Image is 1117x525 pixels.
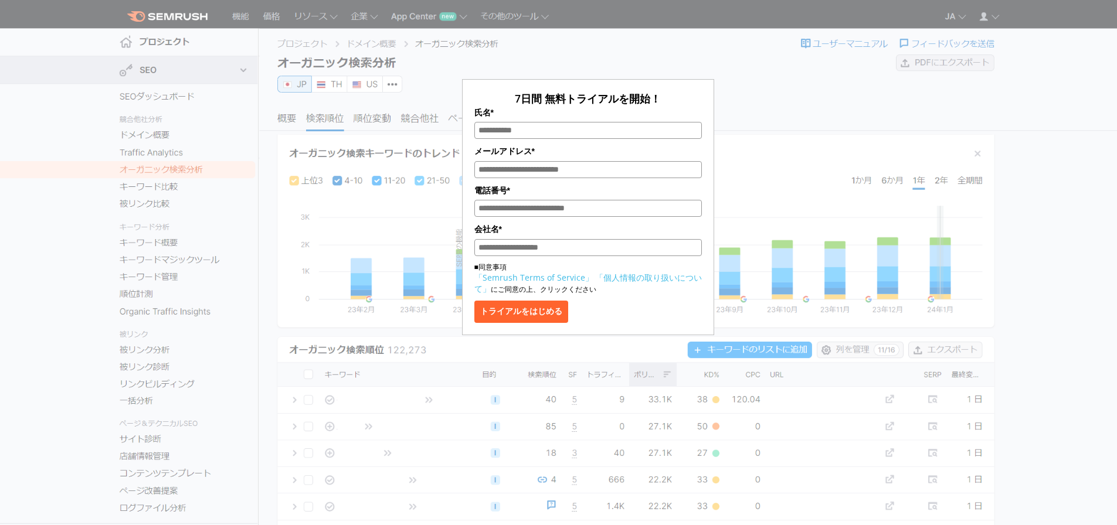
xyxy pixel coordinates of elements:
[515,91,661,105] span: 7日間 無料トライアルを開始！
[474,272,593,283] a: 「Semrush Terms of Service」
[474,184,702,197] label: 電話番号*
[474,272,702,294] a: 「個人情報の取り扱いについて」
[474,301,568,323] button: トライアルをはじめる
[474,145,702,158] label: メールアドレス*
[474,262,702,295] p: ■同意事項 にご同意の上、クリックください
